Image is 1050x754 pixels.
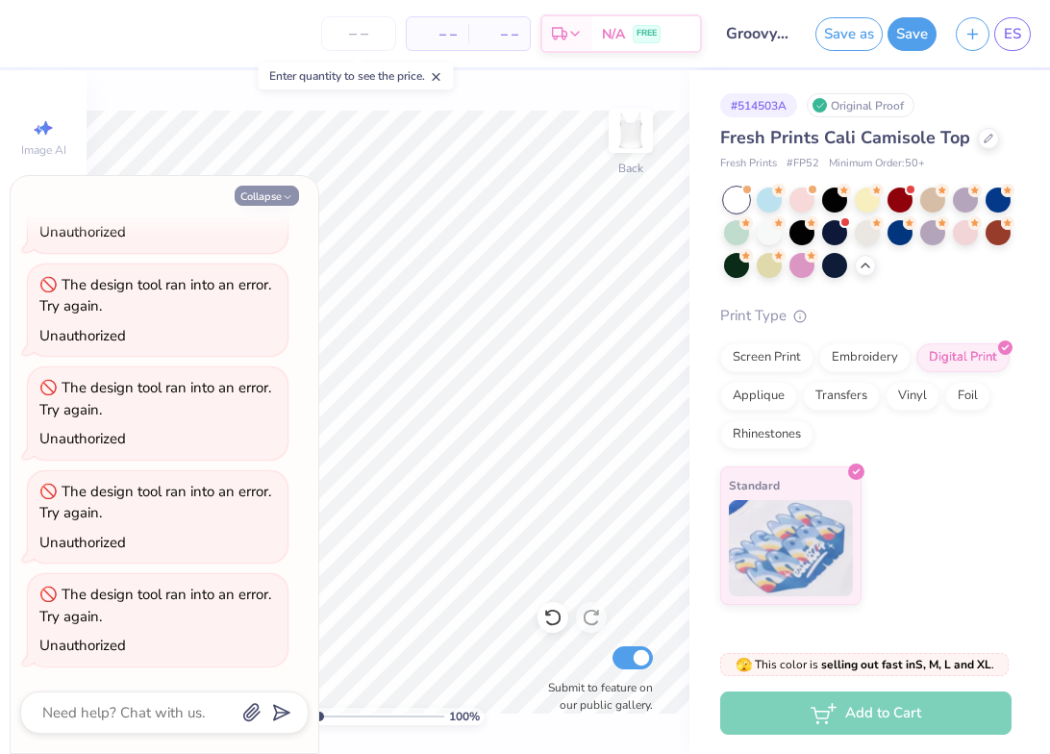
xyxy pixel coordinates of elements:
span: – – [418,24,457,44]
button: Save [887,17,937,51]
div: Rhinestones [720,420,813,449]
span: # FP52 [787,156,819,172]
div: Unauthorized [39,326,126,345]
div: The design tool ran into an error. Try again. [39,585,271,626]
div: Applique [720,382,797,411]
span: 100 % [449,708,480,725]
label: Submit to feature on our public gallery. [537,679,653,714]
div: The design tool ran into an error. Try again. [39,275,271,316]
a: ES [994,17,1031,51]
span: N/A [602,24,625,44]
span: Standard [729,475,780,495]
div: The design tool ran into an error. Try again. [39,482,271,523]
strong: selling out fast in S, M, L and XL [821,657,991,672]
div: Transfers [803,382,880,411]
span: 🫣 [736,656,752,674]
div: Embroidery [819,343,911,372]
div: Vinyl [886,382,939,411]
span: Fresh Prints Cali Camisole Top [720,126,970,149]
input: – – [321,16,396,51]
div: Unauthorized [39,222,126,241]
img: Back [612,112,650,150]
div: Back [618,160,643,177]
div: Print Type [720,305,1012,327]
div: The design tool ran into an error. Try again. [39,378,271,419]
span: Fresh Prints [720,156,777,172]
div: Unauthorized [39,636,126,655]
div: Unauthorized [39,429,126,448]
span: Minimum Order: 50 + [829,156,925,172]
button: Save as [815,17,883,51]
div: Screen Print [720,343,813,372]
div: Original Proof [807,93,914,117]
div: Foil [945,382,990,411]
span: This color is . [736,656,994,673]
span: ES [1004,23,1021,45]
span: Image AI [21,142,66,158]
span: FREE [637,27,657,40]
div: Digital Print [916,343,1010,372]
div: # 514503A [720,93,797,117]
div: Unauthorized [39,533,126,552]
span: – – [480,24,518,44]
input: Untitled Design [712,14,806,53]
div: Enter quantity to see the price. [259,63,454,89]
img: Standard [729,500,853,596]
button: Collapse [235,186,299,206]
